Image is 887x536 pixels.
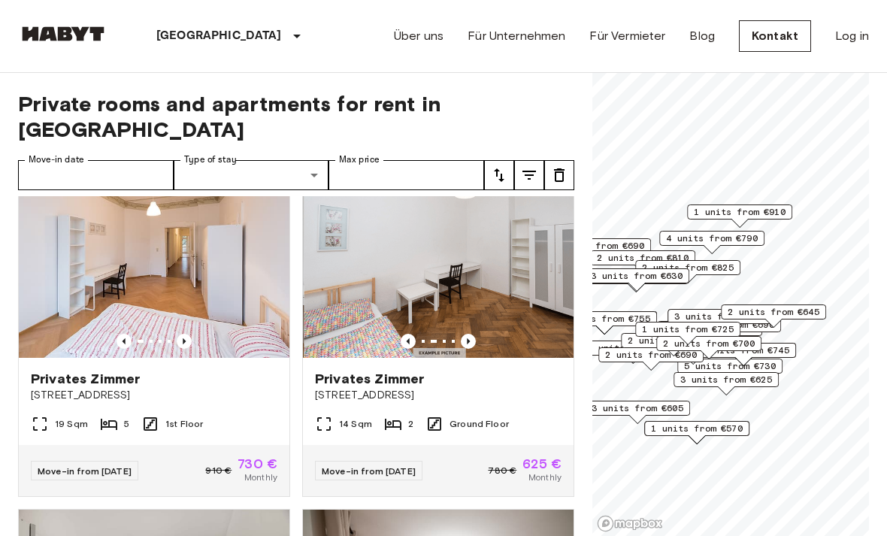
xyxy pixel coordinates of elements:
a: Für Vermieter [589,27,665,45]
span: Ground Floor [450,417,509,431]
a: Mapbox logo [597,515,663,532]
label: Move-in date [29,153,84,166]
span: [STREET_ADDRESS] [315,388,562,403]
button: tune [484,160,514,190]
span: 4 units from €790 [666,232,758,245]
span: 1 units from €725 [642,323,734,336]
a: Blog [689,27,715,45]
div: Map marker [644,421,749,444]
span: 625 € [522,457,562,471]
span: Monthly [244,471,277,484]
button: Previous image [461,334,476,349]
label: Type of stay [184,153,237,166]
span: 5 units from €730 [684,359,776,373]
span: 2 units from €810 [597,251,689,265]
span: 19 Sqm [55,417,88,431]
div: Map marker [546,238,651,262]
img: Marketing picture of unit DE-02-026-02M [304,177,575,358]
span: 3 units from €605 [592,401,683,415]
img: Marketing picture of unit DE-02-040-02M [19,177,289,358]
p: [GEOGRAPHIC_DATA] [156,27,282,45]
a: Marketing picture of unit DE-02-026-02MMarketing picture of unit DE-02-026-02MPrevious imagePrevi... [302,177,574,497]
div: Map marker [598,347,704,371]
div: Map marker [677,359,783,382]
span: 1 units from €570 [651,422,743,435]
span: 2 units from €645 [728,305,819,319]
div: Map marker [668,309,773,332]
img: Habyt [18,26,108,41]
div: Map marker [552,311,657,335]
span: Privates Zimmer [315,370,424,388]
a: Für Unternehmen [468,27,565,45]
span: 1 units from €690 [552,239,644,253]
button: Previous image [177,334,192,349]
a: Log in [835,27,869,45]
div: Map marker [585,401,690,424]
span: 2 units from €700 [663,337,755,350]
span: 910 € [205,464,232,477]
span: 4 units from €755 [559,312,650,326]
span: 5 [124,417,129,431]
span: 1 units from €910 [694,205,786,219]
span: 780 € [488,464,516,477]
input: Choose date [18,160,174,190]
span: 2 [408,417,413,431]
span: Private rooms and apartments for rent in [GEOGRAPHIC_DATA] [18,91,574,142]
div: Map marker [621,333,726,356]
span: 730 € [238,457,277,471]
span: 3 units from €630 [591,269,683,283]
span: 2 units from €925 [628,334,719,347]
span: Move-in from [DATE] [38,465,132,477]
span: 2 units from €690 [605,348,697,362]
span: Privates Zimmer [31,370,140,388]
a: Über uns [394,27,443,45]
span: 3 units from €625 [680,373,772,386]
div: Map marker [657,321,762,344]
div: Map marker [656,336,761,359]
span: 3 units from €745 [698,344,789,357]
span: 3 units from €800 [674,310,766,323]
div: Map marker [635,260,740,283]
div: Map marker [721,304,826,328]
a: Kontakt [739,20,811,52]
button: tune [514,160,544,190]
span: 14 Sqm [339,417,372,431]
span: Move-in from [DATE] [322,465,416,477]
label: Max price [339,153,380,166]
a: Marketing picture of unit DE-02-040-02MPrevious imagePrevious imagePrivates Zimmer[STREET_ADDRESS... [18,177,290,497]
div: Map marker [674,372,779,395]
div: Map marker [584,268,689,292]
button: Previous image [401,334,416,349]
div: Map marker [590,250,695,274]
div: Map marker [635,322,740,345]
button: Previous image [117,334,132,349]
span: 1st Floor [165,417,203,431]
button: tune [544,160,574,190]
span: 2 units from €825 [642,261,734,274]
span: [STREET_ADDRESS] [31,388,277,403]
div: Map marker [687,204,792,228]
div: Map marker [659,231,764,254]
span: Monthly [528,471,562,484]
